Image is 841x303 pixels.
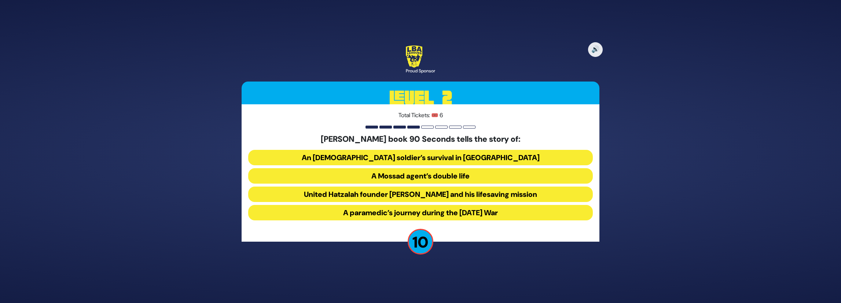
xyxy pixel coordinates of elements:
h3: Level 2 [242,82,599,115]
button: A Mossad agent’s double life [248,168,593,184]
button: United Hatzalah founder [PERSON_NAME] and his lifesaving mission [248,187,593,202]
img: LBA [406,46,422,68]
h5: [PERSON_NAME] book 90 Seconds tells the story of: [248,134,593,144]
p: Total Tickets: 🎟️ 6 [248,111,593,120]
div: Proud Sponsor [406,68,435,74]
button: An [DEMOGRAPHIC_DATA] soldier’s survival in [GEOGRAPHIC_DATA] [248,150,593,165]
button: A paramedic’s journey during the [DATE] War [248,205,593,220]
p: 10 [408,229,433,255]
button: 🔊 [588,42,603,57]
